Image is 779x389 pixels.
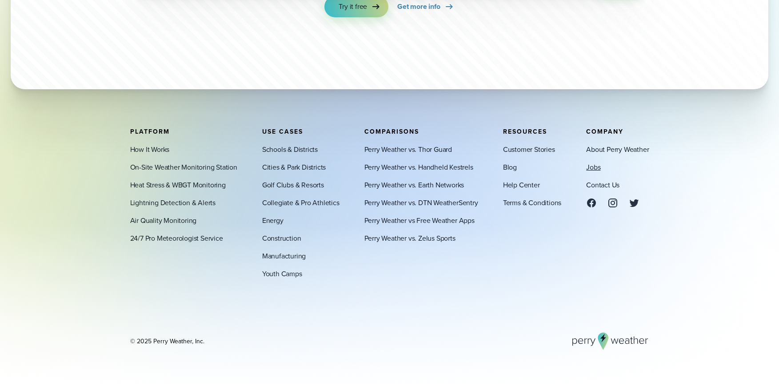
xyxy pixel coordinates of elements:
a: On-Site Weather Monitoring Station [130,162,237,172]
a: Perry Weather vs. DTN WeatherSentry [364,197,478,208]
a: Perry Weather vs. Earth Networks [364,179,464,190]
a: Golf Clubs & Resorts [262,179,324,190]
span: Platform [130,127,170,136]
a: Construction [262,233,301,243]
a: Jobs [586,162,600,172]
a: Heat Stress & WBGT Monitoring [130,179,226,190]
a: Perry Weather vs. Handheld Kestrels [364,162,473,172]
span: Use Cases [262,127,303,136]
a: How It Works [130,144,170,155]
a: Lightning Detection & Alerts [130,197,216,208]
a: About Perry Weather [586,144,649,155]
a: Help Center [503,179,540,190]
span: Comparisons [364,127,419,136]
a: 24/7 Pro Meteorologist Service [130,233,223,243]
a: Terms & Conditions [503,197,561,208]
span: Get more info [397,1,440,12]
a: Energy [262,215,284,226]
a: Collegiate & Pro Athletics [262,197,340,208]
a: Schools & Districts [262,144,318,155]
a: Manufacturing [262,250,306,261]
a: Air Quality Monitoring [130,215,197,226]
a: Perry Weather vs. Thor Guard [364,144,452,155]
a: Perry Weather vs. Zelus Sports [364,233,455,243]
a: Perry Weather vs Free Weather Apps [364,215,475,226]
span: Resources [503,127,547,136]
a: Blog [503,162,517,172]
span: Try it free [339,1,367,12]
a: Contact Us [586,179,619,190]
a: Cities & Park Districts [262,162,326,172]
a: Customer Stories [503,144,555,155]
a: Youth Camps [262,268,302,279]
span: Company [586,127,623,136]
div: © 2025 Perry Weather, Inc. [130,337,204,345]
